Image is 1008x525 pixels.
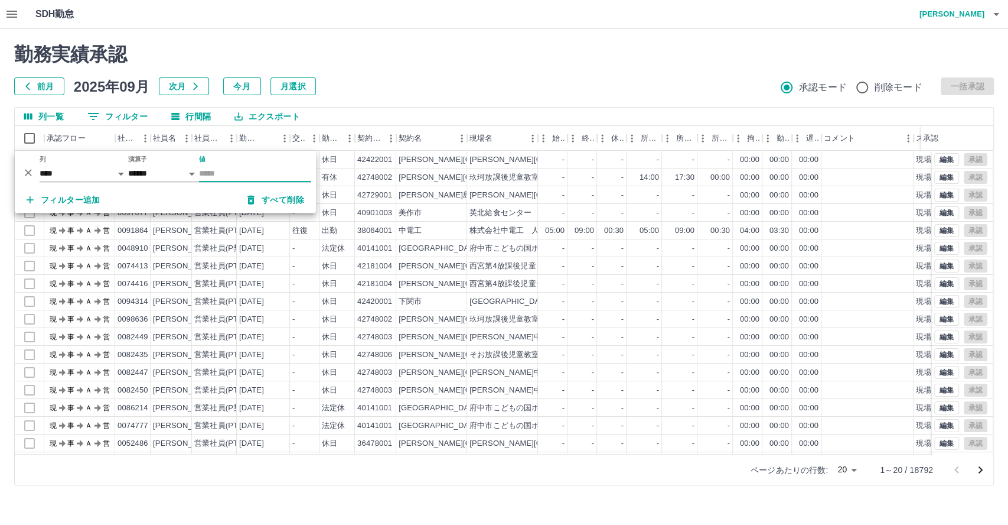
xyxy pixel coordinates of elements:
[524,129,541,147] button: メニュー
[934,206,959,219] button: 編集
[621,278,624,290] div: -
[675,225,694,236] div: 09:00
[322,296,337,307] div: 休日
[118,225,148,236] div: 0091864
[118,332,148,343] div: 0082449
[769,208,789,219] div: 00:00
[621,208,624,219] div: -
[875,80,922,95] span: 削除モード
[399,243,562,254] div: [GEOGRAPHIC_DATA][GEOGRAPHIC_DATA]
[916,208,978,219] div: 現場責任者承認待
[728,278,730,290] div: -
[19,164,37,182] button: 削除
[40,155,46,164] label: 列
[357,126,382,151] div: 契約コード
[657,154,659,166] div: -
[276,129,293,147] button: メニュー
[769,278,789,290] div: 00:00
[621,154,624,166] div: -
[67,262,74,270] text: 事
[833,461,861,478] div: 20
[322,208,337,219] div: 休日
[657,332,659,343] div: -
[225,108,309,125] button: エクスポート
[728,261,730,272] div: -
[799,225,818,236] div: 00:00
[740,314,759,325] div: 00:00
[103,226,110,235] text: 営
[396,126,467,151] div: 契約名
[47,126,86,151] div: 承認フロー
[923,126,938,151] div: 承認
[469,190,742,201] div: [PERSON_NAME][GEOGRAPHIC_DATA][PERSON_NAME]学校給食センター
[194,225,256,236] div: 営業社員(PT契約)
[692,190,694,201] div: -
[223,129,240,147] button: メニュー
[399,261,544,272] div: [PERSON_NAME][GEOGRAPHIC_DATA]
[740,190,759,201] div: 00:00
[728,208,730,219] div: -
[85,262,92,270] text: Ａ
[592,332,594,343] div: -
[469,278,559,290] div: 西宮第4放課後児童クラブ
[562,172,565,183] div: -
[806,126,819,151] div: 遅刻等
[562,190,565,201] div: -
[916,154,978,166] div: 現場責任者承認待
[762,126,792,151] div: 勤務
[916,314,978,325] div: 現場責任者承認待
[562,314,565,325] div: -
[921,126,982,151] div: 承認
[740,296,759,307] div: 00:00
[259,130,276,147] button: ソート
[934,224,959,237] button: 編集
[50,262,57,270] text: 現
[728,296,730,307] div: -
[916,261,978,272] div: 現場責任者承認待
[692,208,694,219] div: -
[399,126,422,151] div: 契約名
[399,225,422,236] div: 中電工
[934,242,959,255] button: 編集
[675,172,694,183] div: 17:30
[657,296,659,307] div: -
[769,261,789,272] div: 00:00
[118,314,148,325] div: 0098636
[934,330,959,343] button: 編集
[538,126,567,151] div: 始業
[740,172,759,183] div: 00:00
[916,190,978,201] div: 現場責任者承認待
[769,225,789,236] div: 03:30
[467,126,538,151] div: 現場名
[239,332,264,343] div: [DATE]
[769,314,789,325] div: 00:00
[604,225,624,236] div: 00:30
[357,314,392,325] div: 42748002
[151,126,192,151] div: 社員名
[223,77,261,95] button: 今月
[399,278,544,290] div: [PERSON_NAME][GEOGRAPHIC_DATA]
[67,244,74,252] text: 事
[453,129,471,147] button: メニュー
[239,278,264,290] div: [DATE]
[239,296,264,307] div: [DATE]
[692,261,694,272] div: -
[592,261,594,272] div: -
[697,126,733,151] div: 所定休憩
[799,172,818,183] div: 00:00
[118,126,136,151] div: 社員番号
[153,261,217,272] div: [PERSON_NAME]
[592,296,594,307] div: -
[194,126,223,151] div: 社員区分
[657,208,659,219] div: -
[934,171,959,184] button: 編集
[399,332,544,343] div: [PERSON_NAME][GEOGRAPHIC_DATA]
[50,297,57,306] text: 現
[562,243,565,254] div: -
[597,126,627,151] div: 休憩
[567,126,597,151] div: 終業
[799,296,818,307] div: 00:00
[44,126,115,151] div: 承認フロー
[916,225,978,236] div: 現場責任者承認待
[769,296,789,307] div: 00:00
